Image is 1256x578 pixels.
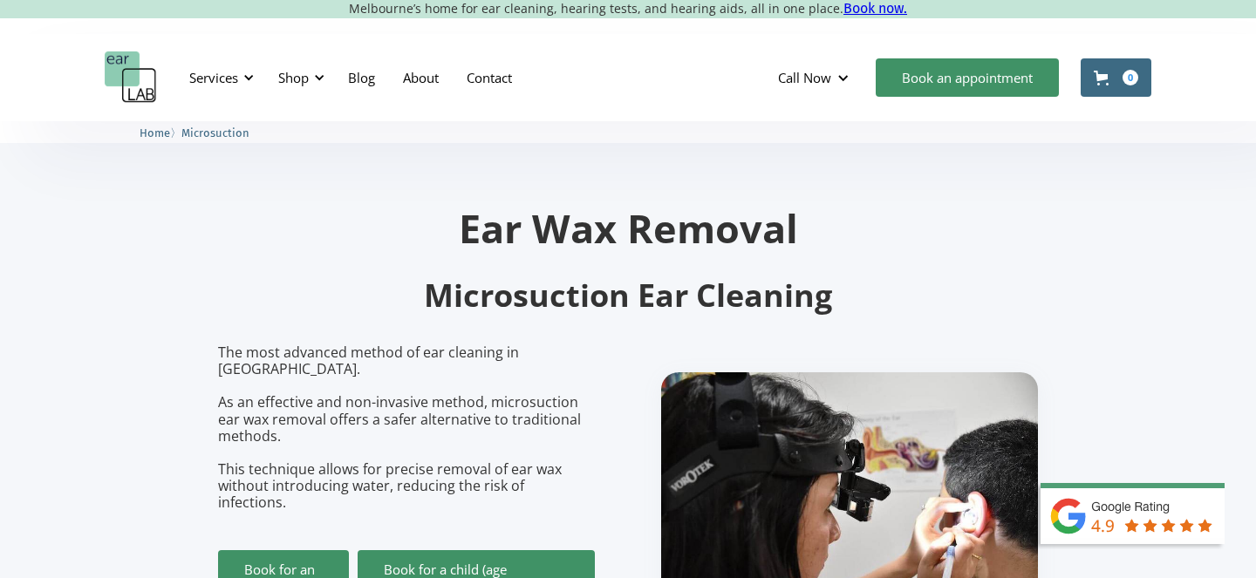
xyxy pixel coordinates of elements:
div: Shop [278,69,309,86]
div: 0 [1123,70,1138,85]
div: Call Now [778,69,831,86]
li: 〉 [140,124,181,142]
a: Home [140,124,170,140]
a: Book an appointment [876,58,1059,97]
a: Open cart [1081,58,1151,97]
div: Services [179,51,259,104]
span: Microsuction [181,126,249,139]
a: Microsuction [181,124,249,140]
p: The most advanced method of ear cleaning in [GEOGRAPHIC_DATA]. As an effective and non-invasive m... [218,344,595,512]
span: Home [140,126,170,139]
a: Blog [334,52,389,103]
div: Call Now [764,51,867,104]
h2: Microsuction Ear Cleaning [218,275,1038,316]
div: Shop [268,51,330,104]
a: home [105,51,157,104]
div: Services [189,69,238,86]
a: About [389,52,453,103]
a: Contact [453,52,526,103]
h1: Ear Wax Removal [218,208,1038,248]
